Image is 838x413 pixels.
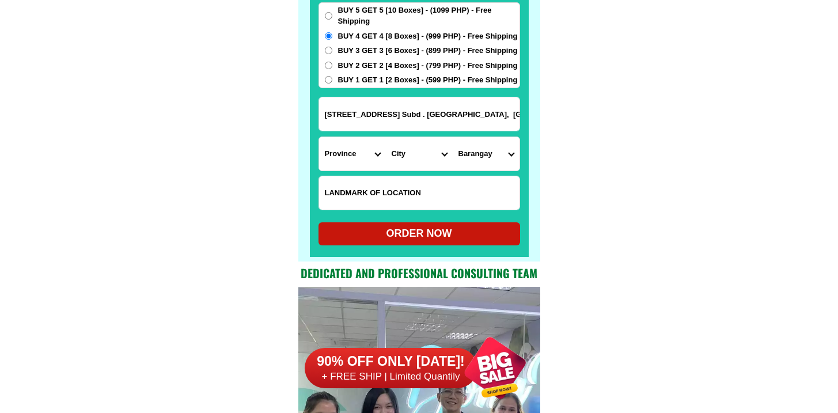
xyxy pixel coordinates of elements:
input: BUY 5 GET 5 [10 Boxes] - (1099 PHP) - Free Shipping [325,12,332,20]
h6: 90% OFF ONLY [DATE]! [305,353,477,370]
input: Input address [319,97,520,131]
input: BUY 2 GET 2 [4 Boxes] - (799 PHP) - Free Shipping [325,62,332,69]
span: BUY 1 GET 1 [2 Boxes] - (599 PHP) - Free Shipping [338,74,518,86]
h6: + FREE SHIP | Limited Quantily [305,370,477,383]
input: BUY 1 GET 1 [2 Boxes] - (599 PHP) - Free Shipping [325,76,332,84]
h2: Dedicated and professional consulting team [298,264,540,282]
input: BUY 3 GET 3 [6 Boxes] - (899 PHP) - Free Shipping [325,47,332,54]
select: Select province [319,137,386,170]
span: BUY 3 GET 3 [6 Boxes] - (899 PHP) - Free Shipping [338,45,518,56]
div: ORDER NOW [318,226,520,241]
span: BUY 2 GET 2 [4 Boxes] - (799 PHP) - Free Shipping [338,60,518,71]
span: BUY 4 GET 4 [8 Boxes] - (999 PHP) - Free Shipping [338,31,518,42]
select: Select commune [453,137,520,170]
span: BUY 5 GET 5 [10 Boxes] - (1099 PHP) - Free Shipping [338,5,520,27]
input: Input LANDMARKOFLOCATION [319,176,520,210]
input: BUY 4 GET 4 [8 Boxes] - (999 PHP) - Free Shipping [325,32,332,40]
select: Select district [386,137,453,170]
